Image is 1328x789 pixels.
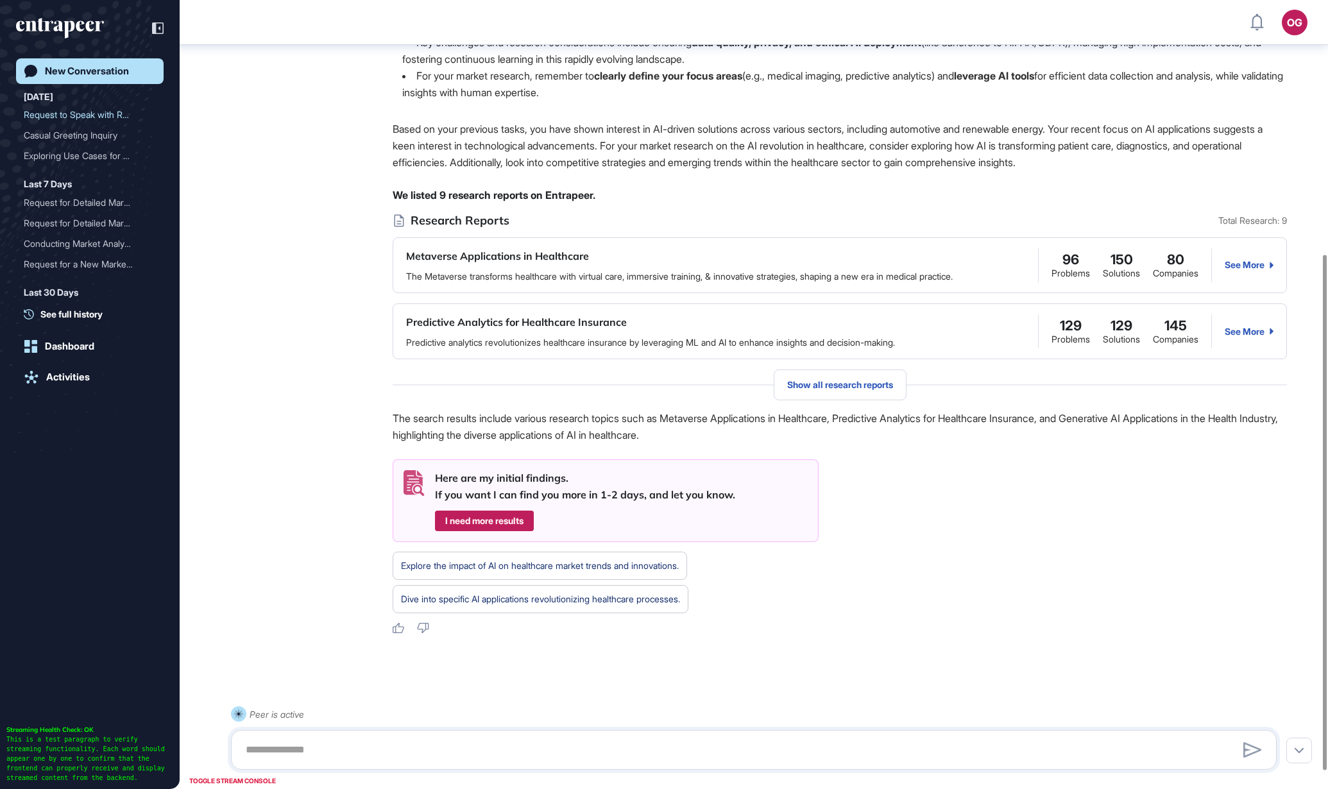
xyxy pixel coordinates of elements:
li: Key challenges and research considerations include ensuring (like adherence to HIPAA/GDPR), manag... [393,34,1287,67]
a: New Conversation [16,58,164,84]
strong: leverage AI tools [954,69,1034,82]
div: Request for Detailed Mark... [24,192,146,213]
div: 96 [1062,252,1079,268]
div: entrapeer-logo [16,18,104,38]
div: Request to Speak with Reese [24,105,156,125]
div: Conducting Market Analysi... [24,233,146,254]
div: Predictive Analytics for Healthcare Insurance [406,314,627,331]
div: Peer is active [250,706,304,722]
div: Exploring Use Cases for AI in Revolutionizing Healthcare [24,146,156,166]
div: 80 [1167,252,1184,268]
div: Predictive analytics revolutionizes healthcare insurance by leveraging ML and AI to enhance insig... [406,336,895,349]
div: Exploring Use Cases for A... [24,146,146,166]
strong: clearly define your focus areas [594,69,742,82]
div: Total Research: 9 [1218,216,1287,226]
a: Activities [16,364,164,390]
p: The search results include various research topics such as Metaverse Applications in Healthcare, ... [393,410,1287,443]
span: See full history [40,307,103,321]
div: Conducting Market Analysis [24,233,156,254]
div: I need more results [435,511,534,531]
div: Research Reports [393,213,1287,228]
div: 129 [1060,318,1082,334]
div: Problems [1051,334,1090,344]
div: Request for Detailed Market Research [24,213,156,233]
div: New Conversation [45,65,129,77]
button: OG [1282,10,1307,35]
div: Casual Greeting Inquiry [24,125,146,146]
p: Based on your previous tasks, you have shown interest in AI-driven solutions across various secto... [393,121,1287,171]
div: Last 30 Days [24,285,78,300]
a: Dashboard [16,334,164,359]
div: [DATE] [24,89,53,105]
div: Dive into specific AI applications revolutionizing healthcare processes. [401,591,680,607]
div: Solutions [1103,334,1140,344]
div: Last 7 Days [24,176,72,192]
div: 129 [1111,318,1132,334]
div: See More [1225,327,1273,337]
div: Request to Speak with Ree... [24,105,146,125]
div: Here are my initial findings. If you want I can find you more in 1-2 days, and let you know. [435,470,735,503]
div: Metaverse Applications in Healthcare [406,248,589,265]
div: We listed 9 research reports on Entrapeer. [393,187,1287,203]
div: 145 [1164,318,1187,334]
div: Casual Greeting Inquiry [24,125,156,146]
div: The Metaverse transforms healthcare with virtual care, immersive training, & innovative strategie... [406,270,953,283]
div: See More [1225,260,1273,270]
div: Companies [1153,334,1198,344]
li: For your market research, remember to (e.g., medical imaging, predictive analytics) and for effic... [393,67,1287,101]
div: Problems [1051,268,1090,278]
div: Explore the impact of AI on healthcare market trends and innovations. [401,557,679,574]
div: Dashboard [45,341,94,352]
span: Show all research reports [787,380,893,390]
div: Request for a New Market Report [24,254,156,275]
a: See full history [24,307,164,321]
div: Solutions [1103,268,1140,278]
div: Activities [46,371,90,383]
div: 150 [1111,252,1133,268]
div: Request for Detailed Mark... [24,213,146,233]
div: Request for Detailed Market Analysis [24,192,156,213]
div: Request for a New Market ... [24,254,146,275]
div: Companies [1153,268,1198,278]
